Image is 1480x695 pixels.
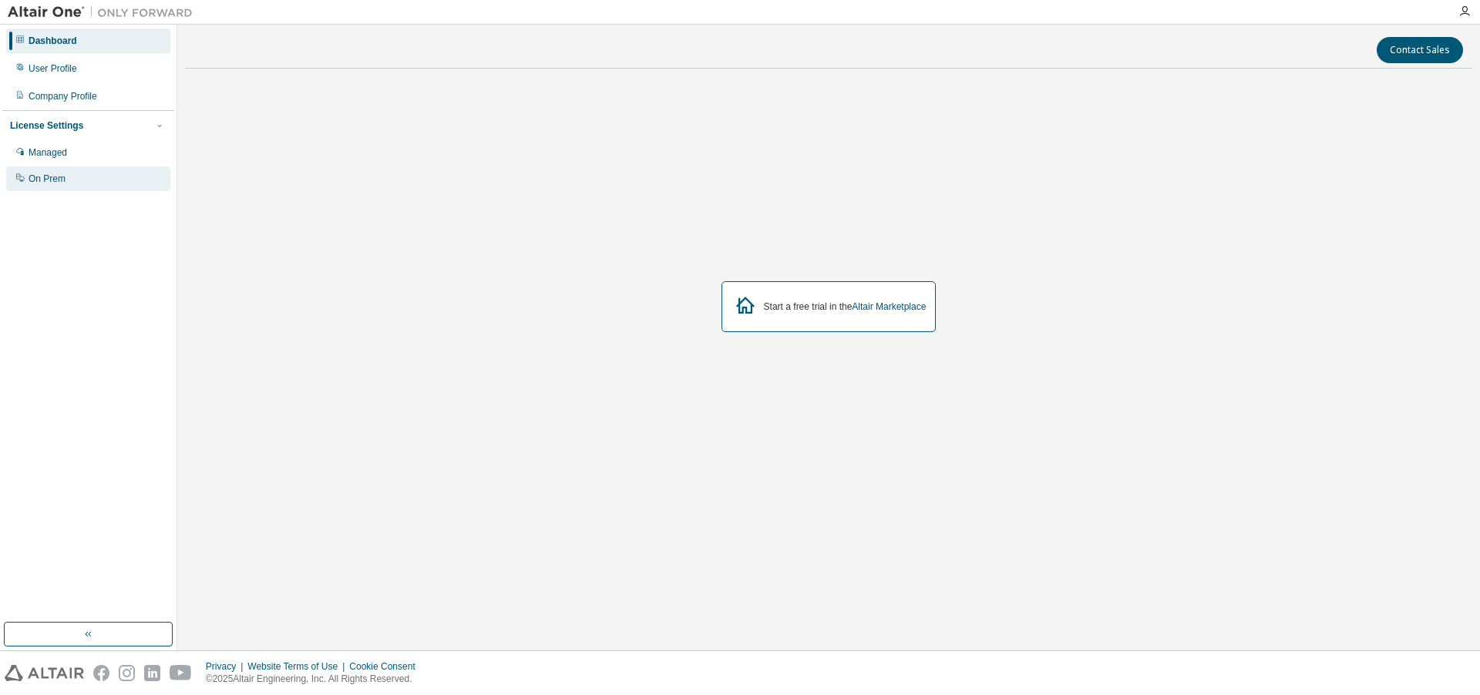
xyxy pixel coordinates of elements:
div: Website Terms of Use [247,660,349,673]
div: Cookie Consent [349,660,424,673]
div: Start a free trial in the [764,300,927,313]
div: Company Profile [29,90,97,102]
button: Contact Sales [1377,37,1463,63]
img: facebook.svg [93,665,109,681]
img: instagram.svg [119,665,135,681]
img: youtube.svg [170,665,192,681]
div: On Prem [29,173,66,185]
div: Privacy [206,660,247,673]
div: License Settings [10,119,83,132]
div: Dashboard [29,35,77,47]
img: Altair One [8,5,200,20]
img: altair_logo.svg [5,665,84,681]
img: linkedin.svg [144,665,160,681]
div: User Profile [29,62,77,75]
div: Managed [29,146,67,159]
a: Altair Marketplace [852,301,926,312]
p: © 2025 Altair Engineering, Inc. All Rights Reserved. [206,673,425,686]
